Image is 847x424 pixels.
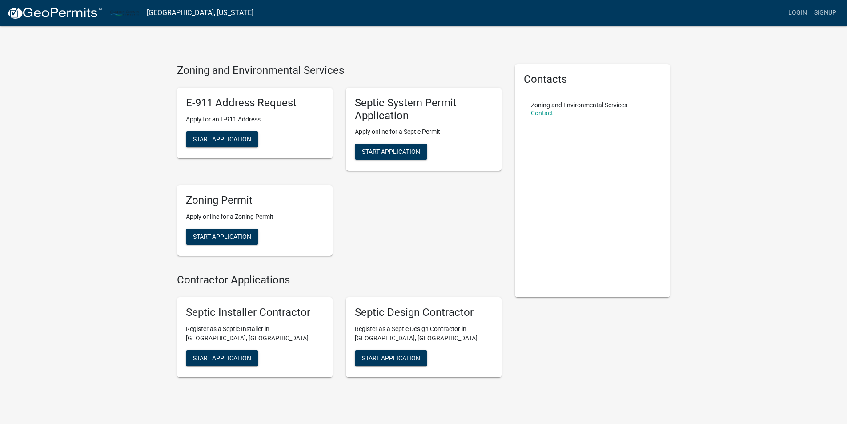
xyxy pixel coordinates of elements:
button: Start Application [355,350,427,366]
a: Contact [531,109,553,117]
span: Start Application [362,148,420,155]
span: Start Application [193,354,251,361]
p: Apply for an E-911 Address [186,115,324,124]
button: Start Application [186,131,258,147]
button: Start Application [355,144,427,160]
span: Start Application [193,135,251,142]
h5: Contacts [524,73,662,86]
a: Login [785,4,811,21]
img: Carlton County, Minnesota [109,7,140,19]
h4: Contractor Applications [177,274,502,287]
p: Zoning and Environmental Services [531,102,627,108]
h4: Zoning and Environmental Services [177,64,502,77]
span: Start Application [193,233,251,240]
h5: Zoning Permit [186,194,324,207]
span: Start Application [362,354,420,361]
p: Apply online for a Zoning Permit [186,212,324,222]
a: Signup [811,4,840,21]
h5: E-911 Address Request [186,97,324,109]
h5: Septic Installer Contractor [186,306,324,319]
p: Apply online for a Septic Permit [355,127,493,137]
h5: Septic System Permit Application [355,97,493,122]
wm-workflow-list-section: Contractor Applications [177,274,502,384]
p: Register as a Septic Design Contractor in [GEOGRAPHIC_DATA], [GEOGRAPHIC_DATA] [355,324,493,343]
a: [GEOGRAPHIC_DATA], [US_STATE] [147,5,253,20]
p: Register as a Septic Installer in [GEOGRAPHIC_DATA], [GEOGRAPHIC_DATA] [186,324,324,343]
h5: Septic Design Contractor [355,306,493,319]
button: Start Application [186,350,258,366]
button: Start Application [186,229,258,245]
